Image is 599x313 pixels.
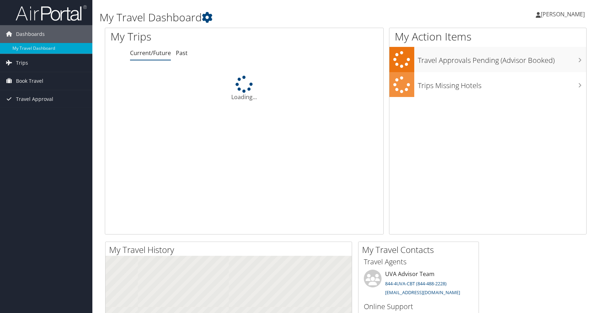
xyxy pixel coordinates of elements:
h3: Trips Missing Hotels [418,77,586,91]
span: Trips [16,54,28,72]
h2: My Travel Contacts [362,244,479,256]
a: Travel Approvals Pending (Advisor Booked) [389,47,586,72]
div: Loading... [105,76,383,101]
h3: Travel Agents [364,257,473,267]
span: Dashboards [16,25,45,43]
img: airportal-logo.png [16,5,87,21]
h1: My Travel Dashboard [99,10,428,25]
h1: My Action Items [389,29,586,44]
span: Book Travel [16,72,43,90]
li: UVA Advisor Team [360,270,477,299]
a: [EMAIL_ADDRESS][DOMAIN_NAME] [385,289,460,296]
span: [PERSON_NAME] [541,10,585,18]
h2: My Travel History [109,244,352,256]
h3: Travel Approvals Pending (Advisor Booked) [418,52,586,65]
a: [PERSON_NAME] [536,4,592,25]
a: Current/Future [130,49,171,57]
span: Travel Approval [16,90,53,108]
a: 844-4UVA-CBT (844-488-2228) [385,280,447,287]
a: Past [176,49,188,57]
a: Trips Missing Hotels [389,72,586,97]
h1: My Trips [110,29,262,44]
h3: Online Support [364,302,473,312]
